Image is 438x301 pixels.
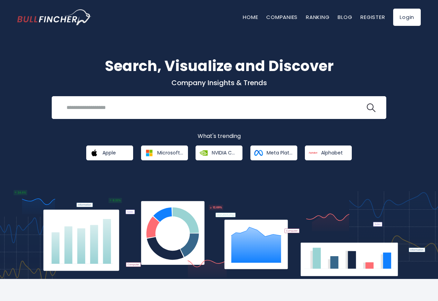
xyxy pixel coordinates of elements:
a: Home [243,13,258,21]
span: Microsoft Corporation [157,150,183,156]
span: Apple [102,150,116,156]
a: Meta Platforms [250,146,297,160]
a: Ranking [306,13,329,21]
span: NVIDIA Corporation [212,150,238,156]
a: Register [360,13,385,21]
h1: Search, Visualize and Discover [17,55,421,77]
a: Alphabet [305,146,352,160]
a: NVIDIA Corporation [196,146,242,160]
a: Login [393,9,421,26]
a: Go to homepage [17,9,91,25]
a: Companies [266,13,298,21]
p: What's trending [17,133,421,140]
img: bullfincher logo [17,9,91,25]
span: Alphabet [321,150,343,156]
p: Company Insights & Trends [17,78,421,87]
span: Meta Platforms [267,150,292,156]
a: Microsoft Corporation [141,146,188,160]
img: search icon [367,103,376,112]
a: Apple [86,146,133,160]
a: Blog [338,13,352,21]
